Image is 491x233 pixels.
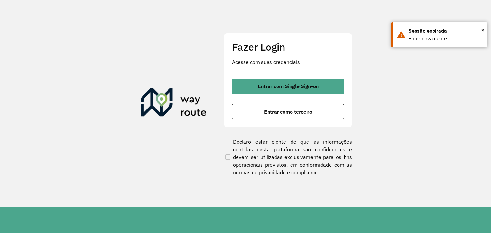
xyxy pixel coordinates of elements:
button: button [232,104,344,119]
button: button [232,79,344,94]
p: Acesse com suas credenciais [232,58,344,66]
span: Entrar como terceiro [264,109,312,114]
span: Entrar com Single Sign-on [258,84,319,89]
div: Sessão expirada [409,27,482,35]
div: Entre novamente [409,35,482,42]
span: × [481,25,484,35]
label: Declaro estar ciente de que as informações contidas nesta plataforma são confidenciais e devem se... [224,138,352,176]
button: Close [481,25,484,35]
img: Roteirizador AmbevTech [141,88,207,119]
h2: Fazer Login [232,41,344,53]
